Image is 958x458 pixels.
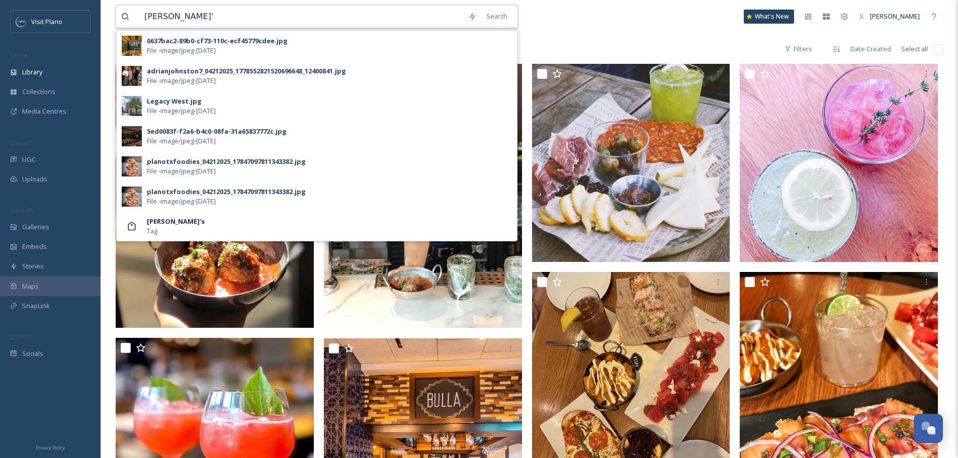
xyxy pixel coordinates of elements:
span: WIDGETS [10,207,33,214]
div: planotxfoodies_04212025_17847097811343382.jpg [147,187,306,197]
span: Stories [22,261,44,271]
span: File - image/jpeg - [DATE] [147,76,216,85]
div: planotxfoodies_04212025_17847097811343382.jpg [147,157,306,166]
span: File - image/jpeg - [DATE] [147,46,216,55]
span: Media Centres [22,107,66,116]
span: File - image/jpeg - [DATE] [147,136,216,146]
span: File - image/jpeg - [DATE] [147,197,216,206]
span: File - image/jpeg - [DATE] [147,166,216,176]
span: Tag [147,226,157,236]
span: UGC [22,155,36,164]
div: Date Created [845,39,896,59]
div: adrianjohnston7_04212025_1778552821520696648_12400841.jpg [147,66,346,76]
a: Privacy Policy [36,441,65,453]
img: Bulla Gastrobar - meatballs.jpg [116,64,314,328]
span: MEDIA [10,52,28,59]
span: Select all [901,44,928,54]
span: Visit Plano [31,17,62,26]
img: ab948566-5f46-46d8-a401-3cddc0658318.jpg [122,126,142,146]
span: Uploads [22,174,47,184]
div: Search [481,7,512,26]
input: Search your library [139,6,463,28]
span: Maps [22,282,39,291]
img: 1c1626c5-4781-4c78-8cfd-54db9b2d22a8.jpg [122,156,142,176]
a: What's New [744,10,794,24]
span: SOCIALS [10,333,30,341]
button: Open Chat [914,414,943,443]
span: Privacy Policy [36,444,65,451]
span: Embeds [22,242,47,251]
div: 0637bac2-89b0-cf73-110c-ecf45779cdee.jpg [147,36,288,46]
span: SnapLink [22,301,50,311]
img: dallas_ontherocks_Instagram_2656_ig_17889712589110146.jpg [532,64,730,262]
div: Filters [779,39,817,59]
img: 99c9ac3e-1581-423d-9768-66bf4265e054.jpg [122,66,142,86]
span: [PERSON_NAME] [870,12,920,21]
img: images.jpeg [16,17,26,27]
img: 61538943-615d-4e29-8252-1019b0e13433.jpg [122,96,142,116]
strong: [PERSON_NAME]'s [147,217,205,226]
span: Collections [22,87,55,97]
a: [PERSON_NAME] [853,7,925,26]
span: File - image/jpeg - [DATE] [147,106,216,116]
span: COLLECT [10,139,32,147]
span: Library [22,67,42,77]
div: Legacy West.jpg [147,97,202,106]
img: e26ee4f1-42f4-45a9-b213-d30d9462b0a4.jpg [122,36,142,56]
span: Socials [22,349,43,358]
span: 12 file s [116,44,136,54]
span: Galleries [22,222,49,232]
img: 4996c4f6-14b4-46bc-976a-df03dc2c0c73.jpg [122,187,142,207]
div: 5ed0083f-f2a6-b4c0-08fa-31a65837772c.jpg [147,127,287,136]
img: juliadrinksagain_Instagram_2656_ig_17994580558317093.jpg [740,64,938,262]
